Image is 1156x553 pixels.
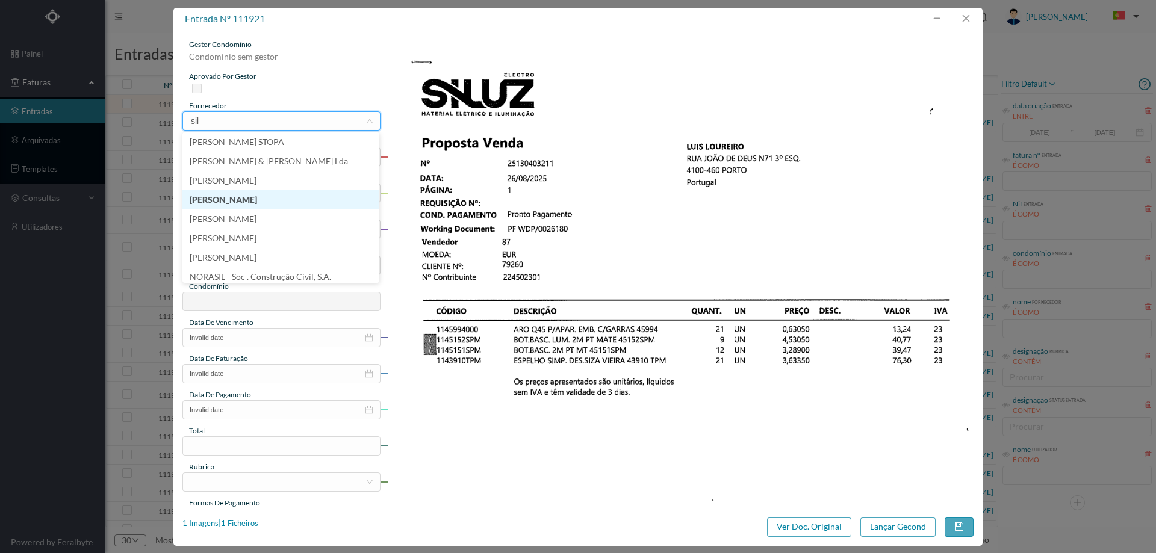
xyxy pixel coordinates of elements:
[767,517,851,537] button: Ver Doc. Original
[189,282,229,291] span: condomínio
[189,462,214,471] span: rubrica
[182,171,379,190] li: [PERSON_NAME]
[182,132,379,152] li: [PERSON_NAME] STOPA
[182,209,379,229] li: [PERSON_NAME]
[182,267,379,286] li: NORASIL - Soc . Construção Civil, S.A.
[1103,7,1144,26] button: PT
[182,517,258,530] div: 1 Imagens | 1 Ficheiros
[189,354,248,363] span: data de faturação
[365,406,373,414] i: icon: calendar
[185,13,265,24] span: entrada nº 111921
[189,426,205,435] span: total
[365,369,373,378] i: icon: calendar
[189,72,256,81] span: aprovado por gestor
[189,40,252,49] span: gestor condomínio
[189,390,251,399] span: data de pagamento
[182,50,381,71] div: Condominio sem gestor
[189,318,253,327] span: data de vencimento
[182,248,379,267] li: [PERSON_NAME]
[860,517,936,537] button: Lançar Gecond
[366,478,373,486] i: icon: down
[366,117,373,125] i: icon: down
[189,498,260,507] span: Formas de Pagamento
[182,190,379,209] li: [PERSON_NAME]
[189,101,227,110] span: fornecedor
[182,229,379,248] li: [PERSON_NAME]
[182,152,379,171] li: [PERSON_NAME] & [PERSON_NAME] Lda
[365,333,373,342] i: icon: calendar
